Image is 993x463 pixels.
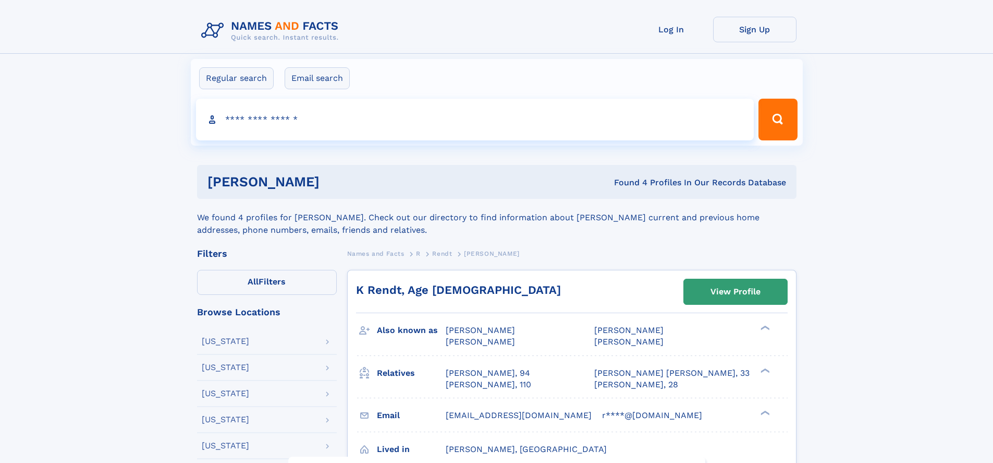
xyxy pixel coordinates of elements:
[446,444,607,454] span: [PERSON_NAME], [GEOGRAPHIC_DATA]
[347,247,404,260] a: Names and Facts
[202,389,249,398] div: [US_STATE]
[285,67,350,89] label: Email search
[594,337,664,347] span: [PERSON_NAME]
[758,99,797,140] button: Search Button
[199,67,274,89] label: Regular search
[432,250,452,257] span: Rendt
[377,322,446,339] h3: Also known as
[446,379,531,390] a: [PERSON_NAME], 110
[207,175,467,188] h1: [PERSON_NAME]
[464,250,520,257] span: [PERSON_NAME]
[758,325,770,331] div: ❯
[446,410,592,420] span: [EMAIL_ADDRESS][DOMAIN_NAME]
[248,277,259,287] span: All
[202,442,249,450] div: [US_STATE]
[446,367,530,379] a: [PERSON_NAME], 94
[713,17,796,42] a: Sign Up
[197,249,337,258] div: Filters
[758,367,770,374] div: ❯
[467,177,786,188] div: Found 4 Profiles In Our Records Database
[684,279,787,304] a: View Profile
[377,441,446,458] h3: Lived in
[416,250,421,257] span: R
[377,407,446,424] h3: Email
[446,337,515,347] span: [PERSON_NAME]
[197,307,337,317] div: Browse Locations
[202,337,249,346] div: [US_STATE]
[630,17,713,42] a: Log In
[416,247,421,260] a: R
[197,199,796,236] div: We found 4 profiles for [PERSON_NAME]. Check out our directory to find information about [PERSON_...
[446,325,515,335] span: [PERSON_NAME]
[202,415,249,424] div: [US_STATE]
[197,270,337,295] label: Filters
[594,367,750,379] a: [PERSON_NAME] [PERSON_NAME], 33
[710,280,761,304] div: View Profile
[432,247,452,260] a: Rendt
[758,409,770,416] div: ❯
[356,283,561,296] a: K Rendt, Age [DEMOGRAPHIC_DATA]
[197,17,347,45] img: Logo Names and Facts
[594,325,664,335] span: [PERSON_NAME]
[202,363,249,372] div: [US_STATE]
[196,99,754,140] input: search input
[377,364,446,382] h3: Relatives
[594,379,678,390] a: [PERSON_NAME], 28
